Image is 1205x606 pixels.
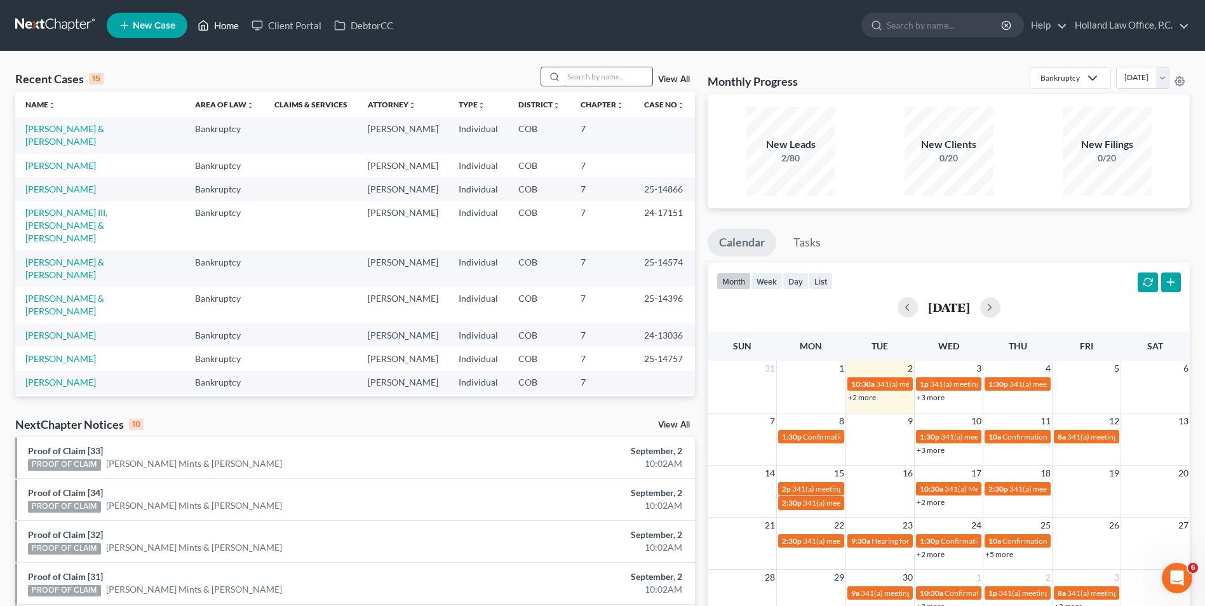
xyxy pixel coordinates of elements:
[358,154,448,177] td: [PERSON_NAME]
[1063,137,1152,152] div: New Filings
[570,286,634,323] td: 7
[1002,432,1147,441] span: Confirmation hearing for [PERSON_NAME]
[872,340,888,351] span: Tue
[803,498,986,508] span: 341(a) meeting for [MEDICAL_DATA][PERSON_NAME]
[634,286,695,323] td: 25-14396
[508,286,570,323] td: COB
[185,347,264,370] td: Bankruptcy
[1113,570,1121,585] span: 3
[764,466,776,481] span: 14
[408,102,416,109] i: unfold_more
[358,371,448,394] td: [PERSON_NAME]
[508,117,570,153] td: COB
[448,394,508,418] td: Individual
[518,100,560,109] a: Districtunfold_more
[185,286,264,323] td: Bankruptcy
[905,137,993,152] div: New Clients
[25,353,96,364] a: [PERSON_NAME]
[25,184,96,194] a: [PERSON_NAME]
[988,588,997,598] span: 1p
[764,518,776,533] span: 21
[358,323,448,347] td: [PERSON_NAME]
[985,549,1013,559] a: +5 more
[106,499,282,512] a: [PERSON_NAME] Mints & [PERSON_NAME]
[945,484,1068,494] span: 341(a) Meeting for [PERSON_NAME]
[185,371,264,394] td: Bankruptcy
[89,73,104,84] div: 15
[28,529,103,540] a: Proof of Claim [32]
[448,323,508,347] td: Individual
[508,371,570,394] td: COB
[448,371,508,394] td: Individual
[25,123,104,147] a: [PERSON_NAME] & [PERSON_NAME]
[570,154,634,177] td: 7
[245,14,328,37] a: Client Portal
[901,518,914,533] span: 23
[28,543,101,555] div: PROOF OF CLAIM
[833,570,845,585] span: 29
[508,250,570,286] td: COB
[129,419,144,430] div: 10
[448,177,508,201] td: Individual
[905,152,993,165] div: 0/20
[1108,414,1121,429] span: 12
[28,585,101,596] div: PROOF OF CLAIM
[838,361,845,376] span: 1
[906,361,914,376] span: 2
[473,541,682,554] div: 10:02AM
[930,379,1120,389] span: 341(a) meeting for [PERSON_NAME] & [PERSON_NAME]
[25,100,56,109] a: Nameunfold_more
[677,102,685,109] i: unfold_more
[1182,361,1190,376] span: 6
[803,432,947,441] span: Confirmation hearing for [PERSON_NAME]
[1177,518,1190,533] span: 27
[634,323,695,347] td: 24-13036
[1039,414,1052,429] span: 11
[920,484,943,494] span: 10:30a
[478,102,485,109] i: unfold_more
[1113,361,1121,376] span: 5
[448,154,508,177] td: Individual
[570,250,634,286] td: 7
[1177,414,1190,429] span: 13
[508,201,570,250] td: COB
[970,518,983,533] span: 24
[1025,14,1067,37] a: Help
[1039,466,1052,481] span: 18
[581,100,624,109] a: Chapterunfold_more
[782,432,802,441] span: 1:30p
[570,323,634,347] td: 7
[851,379,875,389] span: 10:30a
[634,177,695,201] td: 25-14866
[658,421,690,429] a: View All
[1068,14,1189,37] a: Holland Law Office, P.C.
[185,154,264,177] td: Bankruptcy
[28,501,101,513] div: PROOF OF CLAIM
[1108,466,1121,481] span: 19
[473,487,682,499] div: September, 2
[570,177,634,201] td: 7
[459,100,485,109] a: Typeunfold_more
[1147,340,1163,351] span: Sat
[717,273,751,290] button: month
[28,571,103,582] a: Proof of Claim [31]
[764,361,776,376] span: 31
[358,394,448,418] td: [PERSON_NAME]
[133,21,175,30] span: New Case
[833,518,845,533] span: 22
[906,414,914,429] span: 9
[634,201,695,250] td: 24-17151
[15,417,144,432] div: NextChapter Notices
[28,459,101,471] div: PROOF OF CLAIM
[448,117,508,153] td: Individual
[1058,588,1066,598] span: 8a
[803,536,926,546] span: 341(a) meeting for [PERSON_NAME]
[553,102,560,109] i: unfold_more
[185,117,264,153] td: Bankruptcy
[970,414,983,429] span: 10
[887,13,1003,37] input: Search by name...
[570,117,634,153] td: 7
[448,250,508,286] td: Individual
[920,588,943,598] span: 10:30a
[185,394,264,418] td: Bankruptcy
